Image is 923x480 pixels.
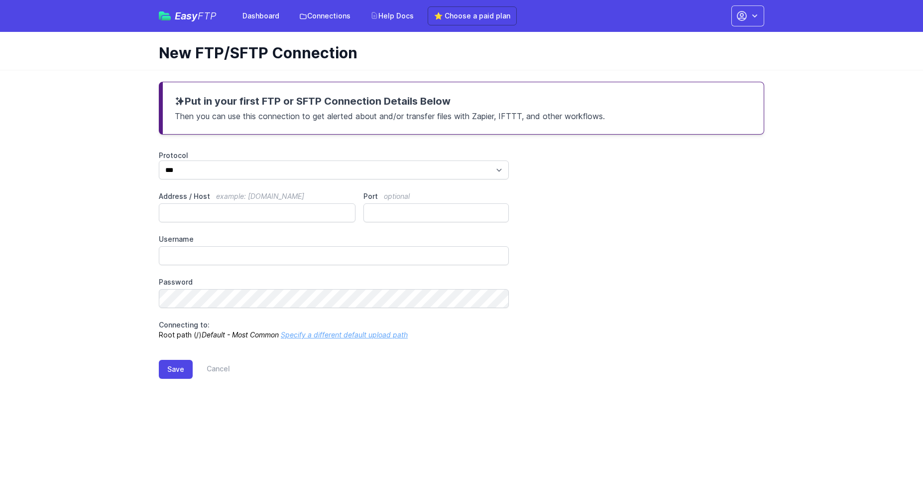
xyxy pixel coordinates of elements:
[159,44,756,62] h1: New FTP/SFTP Connection
[202,330,279,339] i: Default - Most Common
[159,191,355,201] label: Address / Host
[364,7,420,25] a: Help Docs
[193,360,230,379] a: Cancel
[159,234,509,244] label: Username
[236,7,285,25] a: Dashboard
[159,320,210,329] span: Connecting to:
[428,6,517,25] a: ⭐ Choose a paid plan
[293,7,356,25] a: Connections
[159,277,509,287] label: Password
[159,11,171,20] img: easyftp_logo.png
[159,320,509,340] p: Root path (/)
[198,10,217,22] span: FTP
[216,192,304,200] span: example: [DOMAIN_NAME]
[159,11,217,21] a: EasyFTP
[363,191,509,201] label: Port
[384,192,410,200] span: optional
[175,94,752,108] h3: Put in your first FTP or SFTP Connection Details Below
[175,108,752,122] p: Then you can use this connection to get alerted about and/or transfer files with Zapier, IFTTT, a...
[281,330,408,339] a: Specify a different default upload path
[159,360,193,379] button: Save
[175,11,217,21] span: Easy
[159,151,509,160] label: Protocol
